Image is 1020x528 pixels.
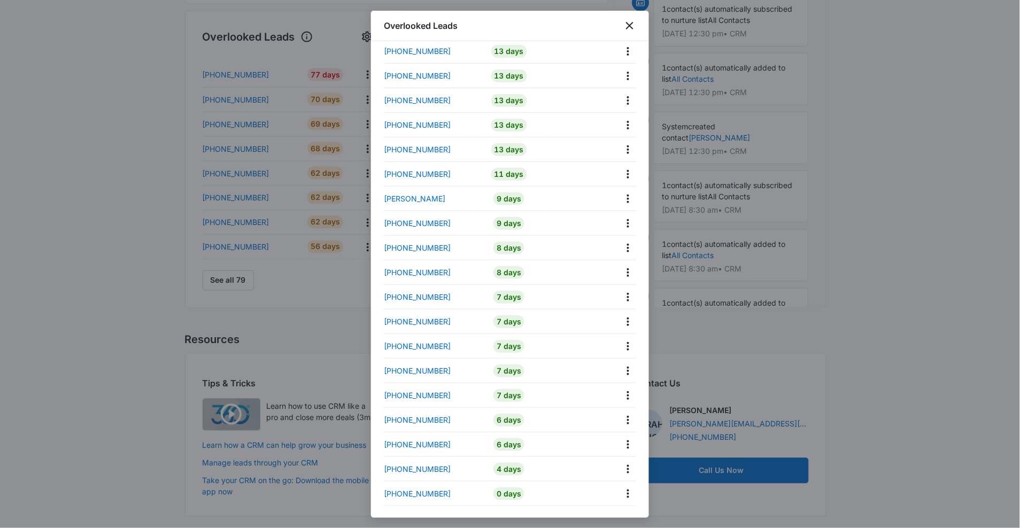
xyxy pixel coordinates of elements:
[493,266,524,279] div: 8 Days
[493,340,524,353] div: 7 Days
[384,144,473,155] a: [PHONE_NUMBER]
[491,143,527,156] div: 13 Days
[493,192,524,205] div: 9 Days
[384,168,473,180] a: [PHONE_NUMBER]
[384,463,473,475] a: [PHONE_NUMBER]
[620,190,636,207] button: Actions
[384,168,451,180] p: [PHONE_NUMBER]
[384,119,473,130] a: [PHONE_NUMBER]
[384,414,473,425] a: [PHONE_NUMBER]
[384,95,473,106] a: [PHONE_NUMBER]
[384,267,473,278] a: [PHONE_NUMBER]
[493,315,524,328] div: 7 Days
[620,436,636,453] button: Actions
[620,141,636,158] button: Actions
[620,239,636,256] button: Actions
[384,193,473,204] a: [PERSON_NAME]
[493,463,524,476] div: 4 Days
[384,316,473,327] a: [PHONE_NUMBER]
[384,291,473,302] a: [PHONE_NUMBER]
[384,242,451,253] p: [PHONE_NUMBER]
[620,117,636,133] button: Actions
[493,438,524,451] div: 6 Days
[384,70,451,81] p: [PHONE_NUMBER]
[620,289,636,305] button: Actions
[384,144,451,155] p: [PHONE_NUMBER]
[384,316,451,327] p: [PHONE_NUMBER]
[384,119,451,130] p: [PHONE_NUMBER]
[384,291,451,302] p: [PHONE_NUMBER]
[384,95,451,106] p: [PHONE_NUMBER]
[620,92,636,108] button: Actions
[384,365,473,376] a: [PHONE_NUMBER]
[620,43,636,59] button: Actions
[384,193,445,204] p: [PERSON_NAME]
[491,168,527,181] div: 11 Days
[493,291,524,304] div: 7 Days
[384,218,473,229] a: [PHONE_NUMBER]
[384,439,473,450] a: [PHONE_NUMBER]
[384,365,451,376] p: [PHONE_NUMBER]
[384,439,451,450] p: [PHONE_NUMBER]
[384,390,451,401] p: [PHONE_NUMBER]
[493,217,524,230] div: 9 Days
[384,340,451,352] p: [PHONE_NUMBER]
[491,69,527,82] div: 13 Days
[384,45,473,57] a: [PHONE_NUMBER]
[384,242,473,253] a: [PHONE_NUMBER]
[491,119,527,131] div: 13 Days
[384,70,473,81] a: [PHONE_NUMBER]
[491,94,527,107] div: 13 Days
[623,19,636,32] button: close
[620,387,636,403] button: Actions
[384,488,451,499] p: [PHONE_NUMBER]
[493,242,524,254] div: 8 Days
[620,411,636,428] button: Actions
[620,485,636,502] button: Actions
[384,488,473,499] a: [PHONE_NUMBER]
[620,461,636,477] button: Actions
[620,166,636,182] button: Actions
[493,364,524,377] div: 7 Days
[384,218,451,229] p: [PHONE_NUMBER]
[620,264,636,281] button: Actions
[384,463,451,475] p: [PHONE_NUMBER]
[620,215,636,231] button: Actions
[493,414,524,426] div: 6 Days
[493,389,524,402] div: 7 Days
[620,67,636,84] button: Actions
[384,19,458,32] h1: Overlooked Leads
[384,267,451,278] p: [PHONE_NUMBER]
[384,390,473,401] a: [PHONE_NUMBER]
[620,313,636,330] button: Actions
[620,362,636,379] button: Actions
[384,340,473,352] a: [PHONE_NUMBER]
[491,45,527,58] div: 13 Days
[620,338,636,354] button: Actions
[384,414,451,425] p: [PHONE_NUMBER]
[384,45,451,57] p: [PHONE_NUMBER]
[493,487,524,500] div: 0 Days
